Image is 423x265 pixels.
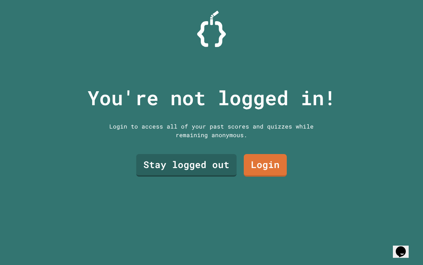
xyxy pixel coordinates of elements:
[244,154,287,177] a: Login
[197,11,226,47] img: Logo.svg
[87,83,336,113] p: You're not logged in!
[104,122,319,139] div: Login to access all of your past scores and quizzes while remaining anonymous.
[136,154,237,177] a: Stay logged out
[393,236,416,258] iframe: chat widget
